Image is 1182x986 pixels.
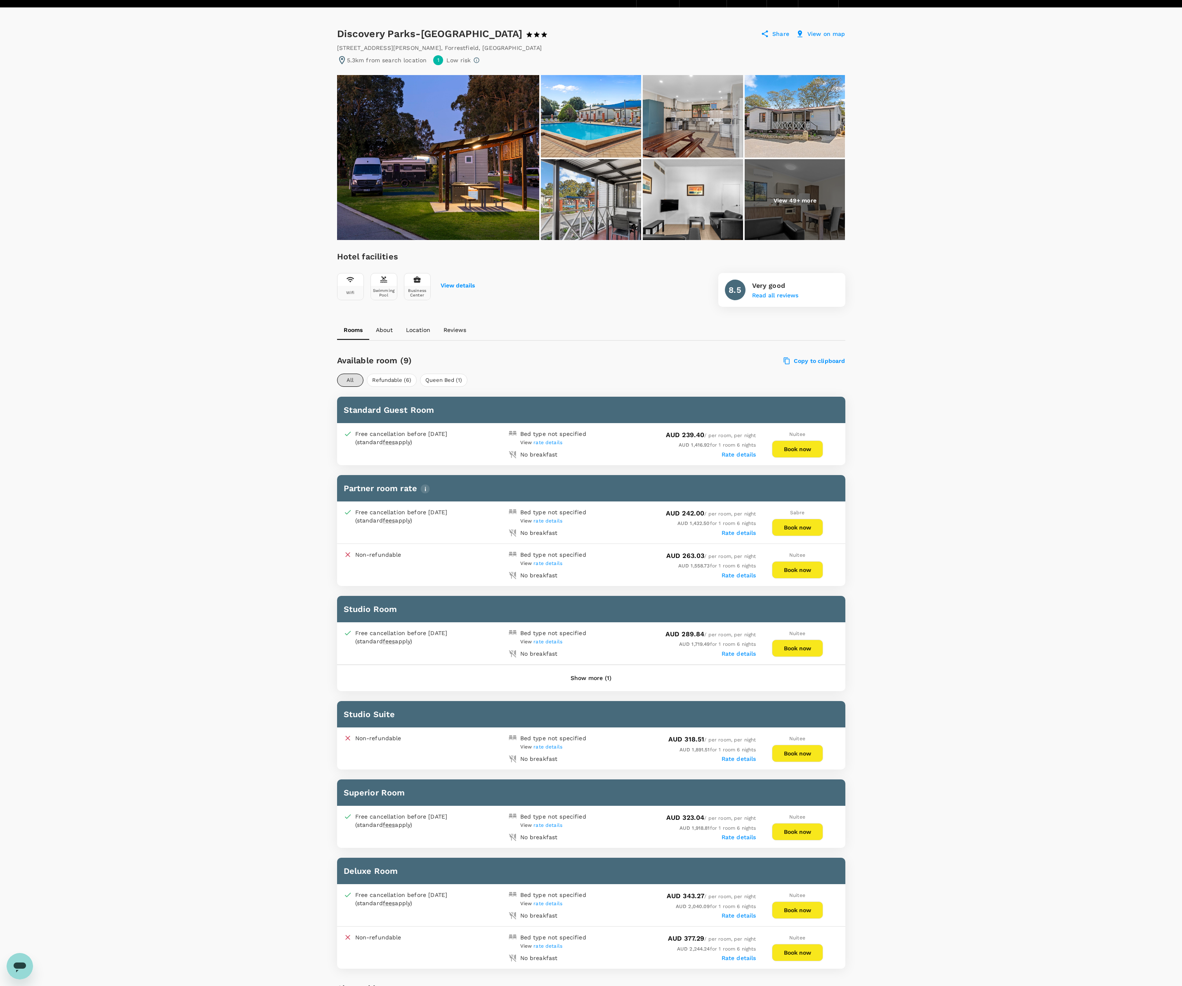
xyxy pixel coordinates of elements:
[679,641,756,647] span: for 1 room 6 nights
[665,630,705,638] span: AUD 289.84
[520,901,563,906] span: View
[679,747,710,753] span: AUD 1,891.51
[520,911,558,920] div: No breakfast
[520,744,563,750] span: View
[344,602,839,616] h6: Studio Room
[722,451,756,458] label: Rate details
[679,747,756,753] span: for 1 room 6 nights
[509,933,517,941] img: double-bed-icon
[520,551,586,559] div: Bed type not specified
[383,821,395,828] span: fees
[772,944,823,961] button: Book now
[666,815,756,821] span: / per room, per night
[509,891,517,899] img: double-bed-icon
[533,440,562,445] span: rate details
[668,934,705,942] span: AUD 377.29
[745,75,845,158] img: Dlx 2BR Cabin (613)
[533,744,562,750] span: rate details
[789,736,805,741] span: Nuitee
[373,288,395,297] div: Swimming Pool
[520,571,558,579] div: No breakfast
[722,834,756,840] label: Rate details
[355,933,401,941] p: Non-refundable
[520,812,586,821] div: Bed type not specified
[383,900,395,906] span: fees
[444,326,466,334] p: Reviews
[774,196,816,205] p: View 49+ more
[337,250,475,263] h6: Hotel facilities
[520,822,563,828] span: View
[679,641,710,647] span: AUD 1,719.49
[679,825,710,831] span: AUD 1,918.81
[520,891,586,899] div: Bed type not specified
[678,563,756,569] span: for 1 room 6 nights
[520,450,558,459] div: No breakfast
[520,430,586,438] div: Bed type not specified
[677,520,710,526] span: AUD 1,432.50
[383,638,395,645] span: fees
[772,901,823,919] button: Book now
[789,935,805,941] span: Nuitee
[376,326,393,334] p: About
[784,357,845,365] label: Copy to clipboard
[729,283,741,297] h6: 8.5
[355,734,401,742] p: Non-refundable
[722,572,756,579] label: Rate details
[666,553,756,559] span: / per room, per night
[722,755,756,762] label: Rate details
[666,814,705,821] span: AUD 323.04
[789,431,805,437] span: Nuitee
[789,814,805,820] span: Nuitee
[772,519,823,536] button: Book now
[446,56,471,64] p: Low risk
[337,44,542,52] div: [STREET_ADDRESS][PERSON_NAME] , Forrestfield , [GEOGRAPHIC_DATA]
[676,904,710,909] span: AUD 2,040.09
[520,508,586,516] div: Bed type not specified
[666,511,756,517] span: / per room, per night
[666,552,705,560] span: AUD 263.03
[677,520,756,526] span: for 1 room 6 nights
[790,510,805,515] span: Sabre
[520,440,563,445] span: View
[520,734,586,742] div: Bed type not specified
[666,431,705,439] span: AUD 239.40
[520,560,563,566] span: View
[509,551,517,559] img: double-bed-icon
[668,737,756,743] span: / per room, per night
[745,159,845,242] img: Dlx 2BR Cabin (613) - Dining Area
[520,649,558,658] div: No breakfast
[509,812,517,821] img: double-bed-icon
[344,864,839,878] h6: Deluxe Room
[355,891,467,907] div: Free cancellation before [DATE] (standard apply)
[752,292,798,299] button: Read all reviews
[541,75,641,158] img: Pool
[722,650,756,657] label: Rate details
[355,812,467,829] div: Free cancellation before [DATE] (standard apply)
[355,508,467,525] div: Free cancellation before [DATE] (standard apply)
[344,708,839,721] h6: Studio Suite
[533,901,562,906] span: rate details
[344,786,839,799] h6: Superior Room
[533,518,562,524] span: rate details
[355,430,467,446] div: Free cancellation before [DATE] (standard apply)
[437,56,439,64] span: 1
[337,374,363,387] button: All
[520,629,586,637] div: Bed type not specified
[752,281,798,291] p: Very good
[789,631,805,636] span: Nuitee
[367,374,417,387] button: Refundable (6)
[667,892,705,900] span: AUD 343.27
[668,936,756,942] span: / per room, per night
[520,954,558,962] div: No breakfast
[541,159,641,242] img: Dlx 2BR Cabin (613)
[722,529,756,536] label: Rate details
[666,509,705,517] span: AUD 242.00
[344,482,839,495] h6: Partner room rate
[772,440,823,458] button: Book now
[337,354,632,367] h6: Available room (9)
[676,904,756,909] span: for 1 room 6 nights
[509,734,517,742] img: double-bed-icon
[355,629,467,645] div: Free cancellation before [DATE] (standard apply)
[383,439,395,445] span: fees
[678,563,710,569] span: AUD 1,558.73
